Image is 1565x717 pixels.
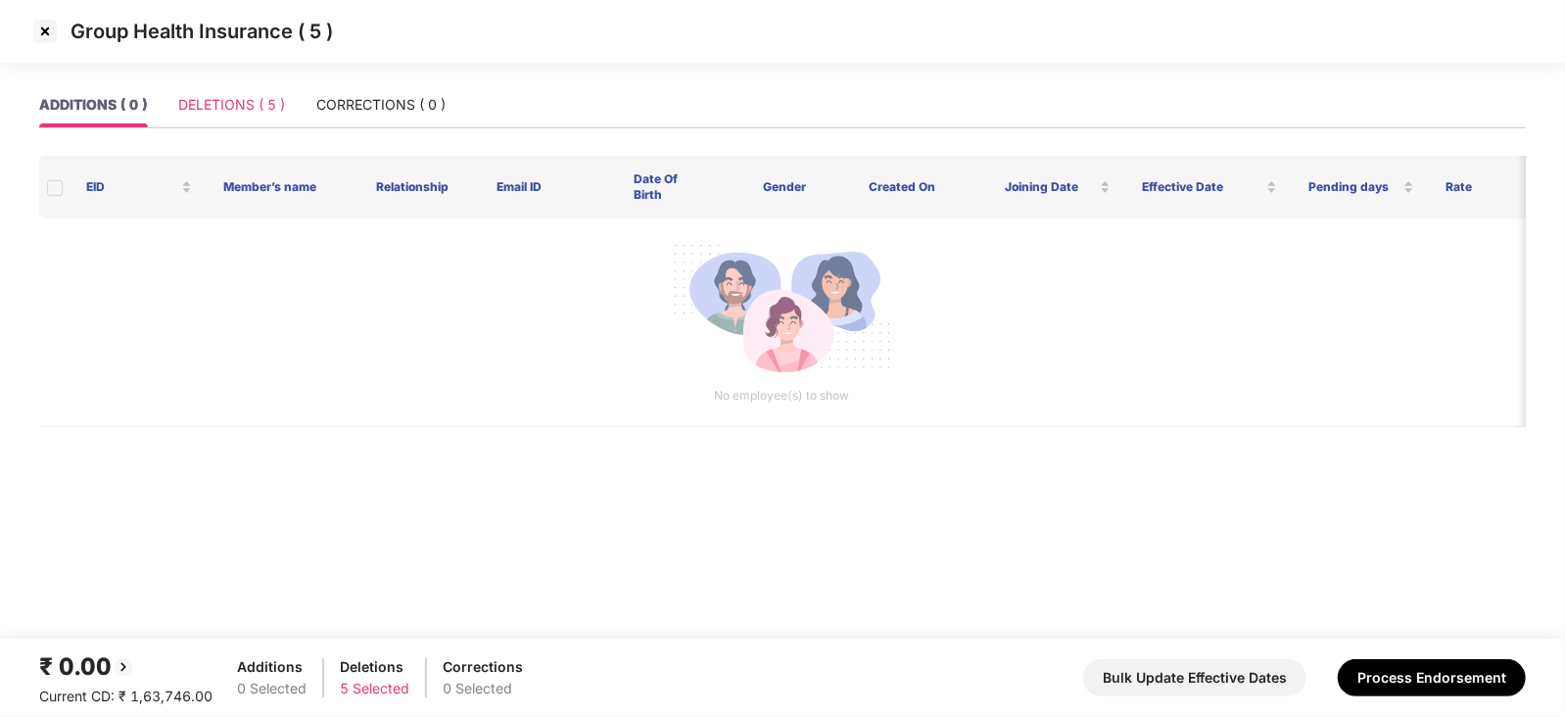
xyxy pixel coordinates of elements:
[316,94,446,116] div: CORRECTIONS ( 0 )
[39,94,147,116] div: ADDITIONS ( 0 )
[1126,156,1293,218] th: Effective Date
[71,20,333,43] p: Group Health Insurance ( 5 )
[39,688,213,704] span: Current CD: ₹ 1,63,746.00
[237,656,307,678] div: Additions
[443,678,523,699] div: 0 Selected
[71,156,208,218] th: EID
[481,156,618,218] th: Email ID
[237,678,307,699] div: 0 Selected
[716,156,853,218] th: Gender
[1142,179,1262,195] span: Effective Date
[1308,179,1399,195] span: Pending days
[618,156,716,218] th: Date Of Birth
[1293,156,1430,218] th: Pending days
[340,656,409,678] div: Deletions
[672,234,891,387] img: svg+xml;base64,PHN2ZyB4bWxucz0iaHR0cDovL3d3dy53My5vcmcvMjAwMC9zdmciIGlkPSJNdWx0aXBsZV9lbXBsb3llZS...
[853,156,990,218] th: Created On
[990,156,1127,218] th: Joining Date
[345,156,482,218] th: Relationship
[112,655,135,679] img: svg+xml;base64,PHN2ZyBpZD0iQmFjay0yMHgyMCIgeG1sbnM9Imh0dHA6Ly93d3cudzMub3JnLzIwMDAvc3ZnIiB3aWR0aD...
[1083,659,1306,696] button: Bulk Update Effective Dates
[443,656,523,678] div: Corrections
[39,648,213,686] div: ₹ 0.00
[340,678,409,699] div: 5 Selected
[55,387,1508,406] p: No employee(s) to show
[1006,179,1097,195] span: Joining Date
[1338,659,1526,696] button: Process Endorsement
[29,16,61,47] img: svg+xml;base64,PHN2ZyBpZD0iQ3Jvc3MtMzJ4MzIiIHhtbG5zPSJodHRwOi8vd3d3LnczLm9yZy8yMDAwL3N2ZyIgd2lkdG...
[86,179,177,195] span: EID
[178,94,285,116] div: DELETIONS ( 5 )
[208,156,345,218] th: Member’s name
